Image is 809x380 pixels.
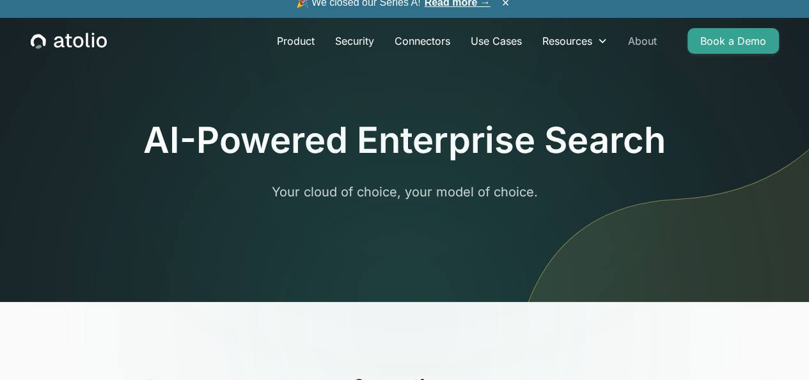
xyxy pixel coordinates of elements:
a: Product [267,28,325,54]
a: Book a Demo [687,28,779,54]
a: Use Cases [460,28,532,54]
p: Your cloud of choice, your model of choice. [159,182,650,202]
a: Connectors [384,28,460,54]
h1: AI-Powered Enterprise Search [143,119,666,162]
a: Security [325,28,384,54]
div: Resources [542,33,592,49]
iframe: Chat Widget [745,319,809,380]
a: home [31,33,107,49]
a: About [618,28,667,54]
div: Resources [532,28,618,54]
img: line [509,5,809,302]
